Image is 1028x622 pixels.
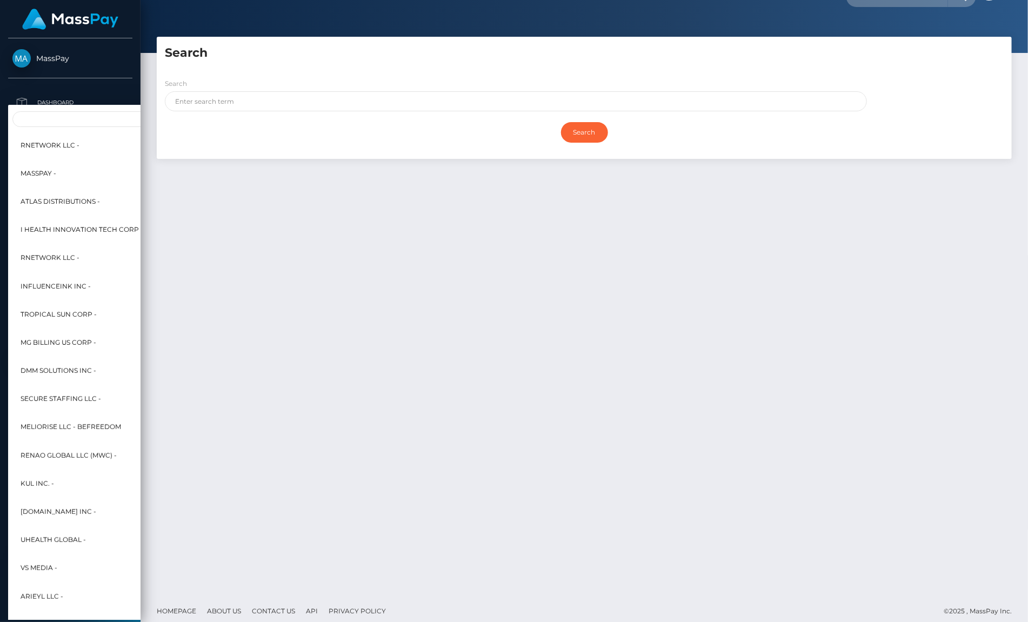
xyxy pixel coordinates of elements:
[21,561,57,575] span: VS Media -
[302,603,322,619] a: API
[324,603,390,619] a: Privacy Policy
[561,122,608,143] input: Search
[152,603,201,619] a: Homepage
[8,89,132,116] a: Dashboard
[165,45,1004,62] h5: Search
[21,223,143,237] span: I HEALTH INNOVATION TECH CORP -
[12,49,31,68] img: MassPay
[165,91,867,111] input: Enter search term
[21,336,96,350] span: MG Billing US Corp -
[21,590,63,604] span: Arieyl LLC -
[21,449,117,463] span: Renao Global LLC (MWC) -
[21,251,79,265] span: rNetwork LLC -
[21,533,86,547] span: UHealth Global -
[21,505,96,519] span: [DOMAIN_NAME] INC -
[21,477,54,491] span: Kul Inc. -
[944,605,1020,617] div: © 2025 , MassPay Inc.
[21,166,56,180] span: MassPay -
[165,79,187,89] label: Search
[21,392,101,406] span: Secure Staffing LLC -
[21,279,91,293] span: InfluenceInk Inc -
[21,307,97,322] span: Tropical Sun Corp -
[21,364,96,378] span: DMM Solutions Inc -
[22,9,118,30] img: MassPay Logo
[203,603,245,619] a: About Us
[248,603,299,619] a: Contact Us
[21,195,100,209] span: Atlas Distributions -
[8,53,132,63] span: MassPay
[12,111,250,127] input: Search
[21,138,79,152] span: RNetwork LLC -
[21,420,121,434] span: Meliorise LLC - BEfreedom
[12,95,128,111] p: Dashboard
